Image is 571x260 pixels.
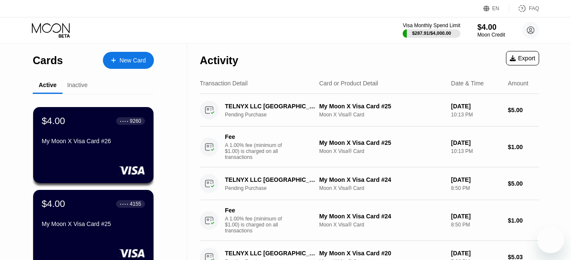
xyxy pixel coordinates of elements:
div: Moon X Visa® Card [319,222,444,228]
div: [DATE] [451,139,501,146]
div: Pending Purchase [225,185,326,191]
div: Fee [225,133,284,140]
div: 10:13 PM [451,148,501,154]
div: New Card [119,57,146,64]
div: TELNYX LLC [GEOGRAPHIC_DATA] [GEOGRAPHIC_DATA] [225,176,319,183]
div: Moon X Visa® Card [319,185,444,191]
div: Pending Purchase [225,112,326,118]
div: TELNYX LLC [GEOGRAPHIC_DATA] [GEOGRAPHIC_DATA]Pending PurchaseMy Moon X Visa Card #25Moon X Visa®... [200,94,539,127]
div: 8:50 PM [451,185,501,191]
div: Activity [200,54,238,67]
div: My Moon X Visa Card #25 [42,220,145,227]
div: Active [39,82,57,88]
div: Visa Monthly Spend Limit$287.91/$4,000.00 [403,23,460,38]
div: My Moon X Visa Card #25 [319,103,444,110]
div: $1.00 [508,217,539,224]
div: $4.00● ● ● ●9260My Moon X Visa Card #26 [33,107,153,183]
div: EN [483,4,509,13]
div: $4.00 [42,198,65,209]
div: Card or Product Detail [319,80,378,87]
div: [DATE] [451,103,501,110]
div: FeeA 1.00% fee (minimum of $1.00) is charged on all transactionsMy Moon X Visa Card #24Moon X Vis... [200,200,539,241]
div: Moon Credit [477,32,505,38]
div: New Card [103,52,154,69]
div: Moon X Visa® Card [319,148,444,154]
div: My Moon X Visa Card #24 [319,176,444,183]
div: A 1.00% fee (minimum of $1.00) is charged on all transactions [225,216,289,234]
div: FeeA 1.00% fee (minimum of $1.00) is charged on all transactionsMy Moon X Visa Card #25Moon X Vis... [200,127,539,167]
iframe: Button to launch messaging window [537,226,564,253]
div: Amount [508,80,528,87]
div: ● ● ● ● [120,120,128,122]
div: $4.00 [477,23,505,32]
div: Moon X Visa® Card [319,112,444,118]
div: Cards [33,54,63,67]
div: 8:50 PM [451,222,501,228]
div: EN [492,6,500,11]
div: Inactive [67,82,88,88]
div: [DATE] [451,250,501,257]
div: My Moon X Visa Card #25 [319,139,444,146]
div: My Moon X Visa Card #20 [319,250,444,257]
div: TELNYX LLC [GEOGRAPHIC_DATA] [GEOGRAPHIC_DATA] [225,250,319,257]
div: 4155 [130,201,141,207]
div: Export [506,51,539,65]
div: $5.00 [508,180,539,187]
div: FAQ [529,6,539,11]
div: 10:13 PM [451,112,501,118]
div: $4.00Moon Credit [477,23,505,38]
div: TELNYX LLC [GEOGRAPHIC_DATA] [GEOGRAPHIC_DATA]Pending PurchaseMy Moon X Visa Card #24Moon X Visa®... [200,167,539,200]
div: Export [510,55,535,62]
div: 9260 [130,118,141,124]
div: Transaction Detail [200,80,247,87]
div: My Moon X Visa Card #26 [42,138,145,144]
div: A 1.00% fee (minimum of $1.00) is charged on all transactions [225,142,289,160]
div: TELNYX LLC [GEOGRAPHIC_DATA] [GEOGRAPHIC_DATA] [225,103,319,110]
div: [DATE] [451,176,501,183]
div: [DATE] [451,213,501,220]
div: Fee [225,207,284,214]
div: My Moon X Visa Card #24 [319,213,444,220]
div: $287.91 / $4,000.00 [412,31,451,36]
div: Date & Time [451,80,484,87]
div: FAQ [509,4,539,13]
div: Visa Monthly Spend Limit [403,23,460,28]
div: $1.00 [508,144,539,150]
div: $4.00 [42,116,65,127]
div: ● ● ● ● [120,203,128,205]
div: $5.00 [508,107,539,113]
